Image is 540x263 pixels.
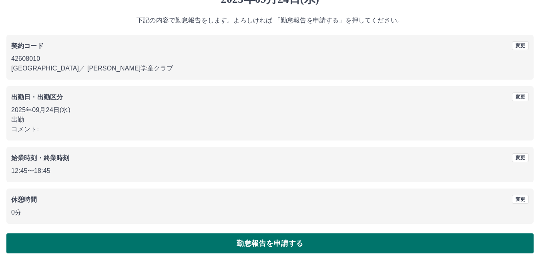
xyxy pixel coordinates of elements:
[512,195,529,204] button: 変更
[11,94,63,100] b: 出勤日・出勤区分
[11,196,37,203] b: 休憩時間
[512,153,529,162] button: 変更
[6,233,534,253] button: 勤怠報告を申請する
[11,105,529,115] p: 2025年09月24日(水)
[11,124,529,134] p: コメント:
[11,54,529,64] p: 42608010
[11,208,529,217] p: 0分
[11,166,529,176] p: 12:45 〜 18:45
[11,155,69,161] b: 始業時刻・終業時刻
[512,41,529,50] button: 変更
[11,64,529,73] p: [GEOGRAPHIC_DATA] ／ [PERSON_NAME]学童クラブ
[6,16,534,25] p: 下記の内容で勤怠報告をします。よろしければ 「勤怠報告を申請する」を押してください。
[512,92,529,101] button: 変更
[11,115,529,124] p: 出勤
[11,42,44,49] b: 契約コード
